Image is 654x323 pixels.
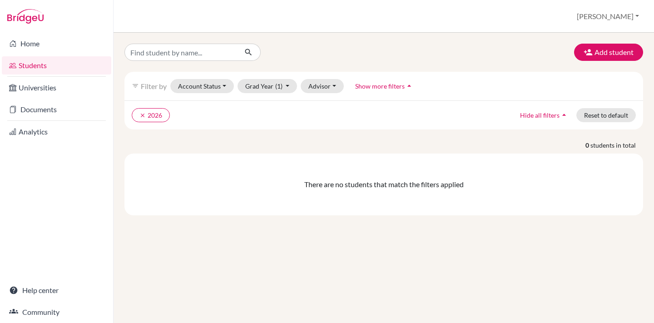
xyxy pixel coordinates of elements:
[574,44,643,61] button: Add student
[2,281,111,299] a: Help center
[560,110,569,119] i: arrow_drop_up
[170,79,234,93] button: Account Status
[576,108,636,122] button: Reset to default
[520,111,560,119] span: Hide all filters
[2,35,111,53] a: Home
[2,100,111,119] a: Documents
[347,79,421,93] button: Show more filtersarrow_drop_up
[124,44,237,61] input: Find student by name...
[355,82,405,90] span: Show more filters
[2,123,111,141] a: Analytics
[512,108,576,122] button: Hide all filtersarrow_drop_up
[590,140,643,150] span: students in total
[585,140,590,150] strong: 0
[405,81,414,90] i: arrow_drop_up
[141,82,167,90] span: Filter by
[275,82,282,90] span: (1)
[301,79,344,93] button: Advisor
[2,303,111,321] a: Community
[132,108,170,122] button: clear2026
[2,79,111,97] a: Universities
[139,112,146,119] i: clear
[2,56,111,75] a: Students
[238,79,297,93] button: Grad Year(1)
[132,179,636,190] div: There are no students that match the filters applied
[132,82,139,89] i: filter_list
[573,8,643,25] button: [PERSON_NAME]
[7,9,44,24] img: Bridge-U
